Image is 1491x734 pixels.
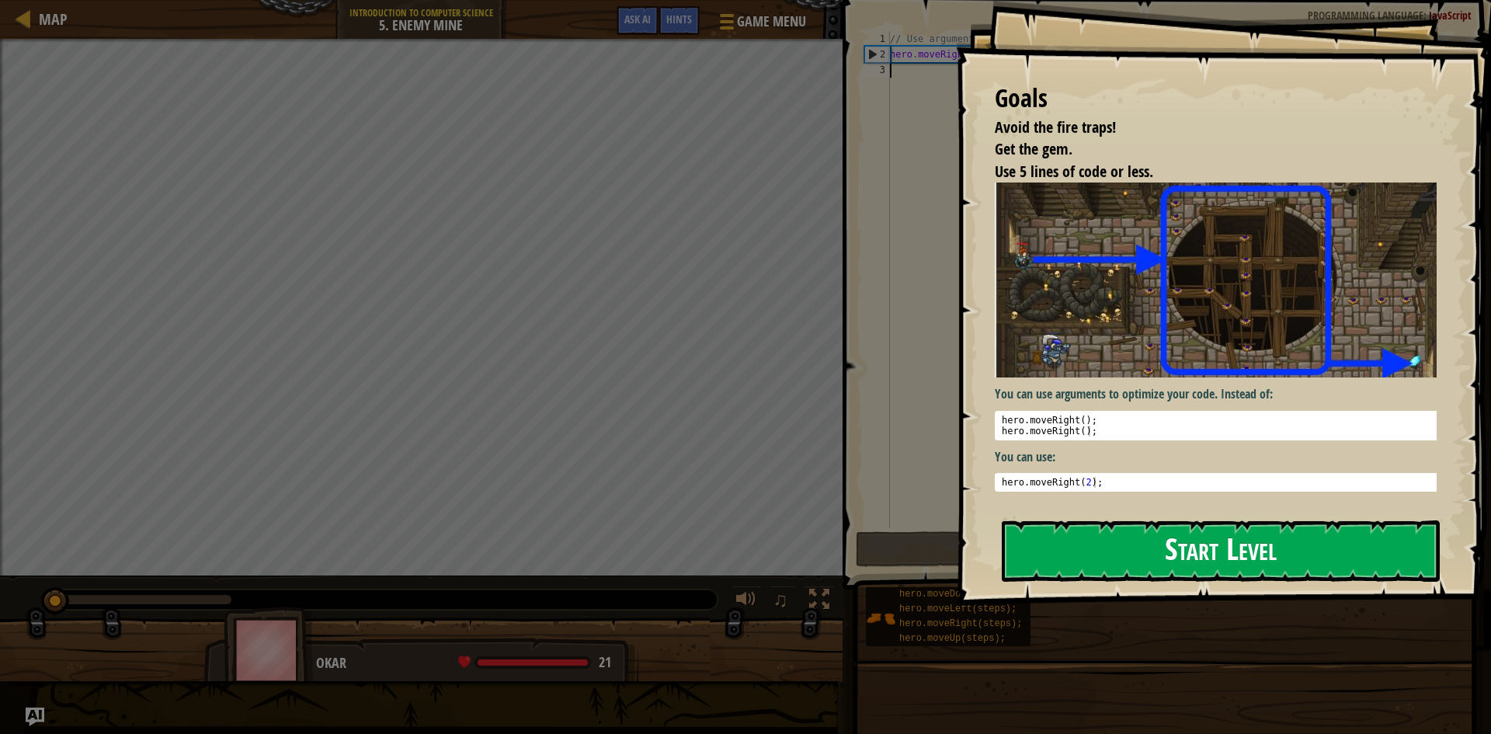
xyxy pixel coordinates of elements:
span: hero.moveRight(steps); [899,618,1022,629]
div: 1 [864,31,890,47]
p: You can use: [995,448,1448,466]
li: Avoid the fire traps! [975,117,1433,139]
a: Map [31,9,68,30]
button: Run [856,531,1467,567]
span: hero.moveDown(steps); [899,589,1017,600]
div: Okar [316,653,623,673]
button: Start Level [1002,520,1440,582]
button: ♫ [770,586,796,617]
span: Avoid the fire traps! [995,117,1116,137]
div: 3 [864,62,890,78]
button: Game Menu [707,6,815,43]
span: Use 5 lines of code or less. [995,161,1153,182]
span: Get the gem. [995,138,1072,159]
span: Map [39,9,68,30]
button: Ask AI [617,6,659,35]
img: thang_avatar_frame.png [224,607,314,693]
span: Hints [666,12,692,26]
span: ♫ [773,588,788,611]
button: Ask AI [26,708,44,726]
button: Adjust volume [731,586,762,617]
li: Use 5 lines of code or less. [975,161,1433,183]
span: Game Menu [737,12,806,32]
p: You can use arguments to optimize your code. Instead of: [995,385,1448,403]
img: portrait.png [866,604,895,633]
li: Get the gem. [975,138,1433,161]
span: hero.moveLeft(steps); [899,604,1017,614]
div: health: 21 / 21 [458,656,611,670]
span: hero.moveUp(steps); [899,633,1006,644]
img: Enemy mine [995,183,1448,377]
span: Ask AI [624,12,651,26]
span: 21 [599,652,611,672]
div: Goals [995,81,1437,117]
button: Toggle fullscreen [804,586,835,617]
div: 2 [865,47,890,62]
